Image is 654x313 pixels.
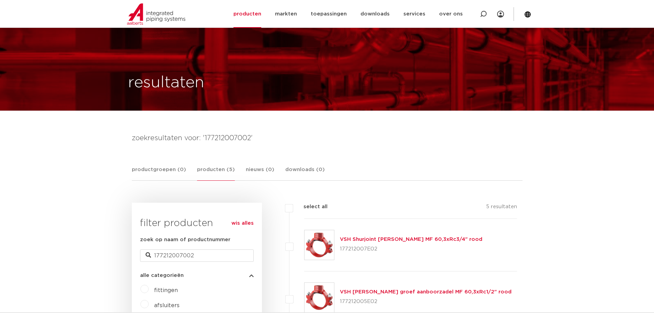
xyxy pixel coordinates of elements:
[154,303,180,308] a: afsluiters
[340,244,482,255] p: 177212007E02
[140,249,254,262] input: zoeken
[305,283,334,312] img: Thumbnail for VSH Shurjoint groef aanboorzadel MF 60,3xRc1/2" rood
[231,219,254,227] a: wis alles
[285,166,325,180] a: downloads (0)
[140,216,254,230] h3: filter producten
[140,236,230,244] label: zoek op naam of productnummer
[128,72,204,94] h1: resultaten
[486,203,517,213] p: 5 resultaten
[340,237,482,242] a: VSH Shurjoint [PERSON_NAME] MF 60,3xRc3/4" rood
[340,289,512,294] a: VSH [PERSON_NAME] groef aanboorzadel MF 60,3xRc1/2" rood
[305,230,334,260] img: Thumbnail for VSH Shurjoint groef aanboorzadel MF 60,3xRc3/4" rood
[197,166,235,181] a: producten (5)
[132,133,523,144] h4: zoekresultaten voor: '177212007002'
[140,273,184,278] span: alle categorieën
[132,166,186,180] a: productgroepen (0)
[154,288,178,293] a: fittingen
[140,273,254,278] button: alle categorieën
[246,166,274,180] a: nieuws (0)
[293,203,328,211] label: select all
[340,296,512,307] p: 177212005E02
